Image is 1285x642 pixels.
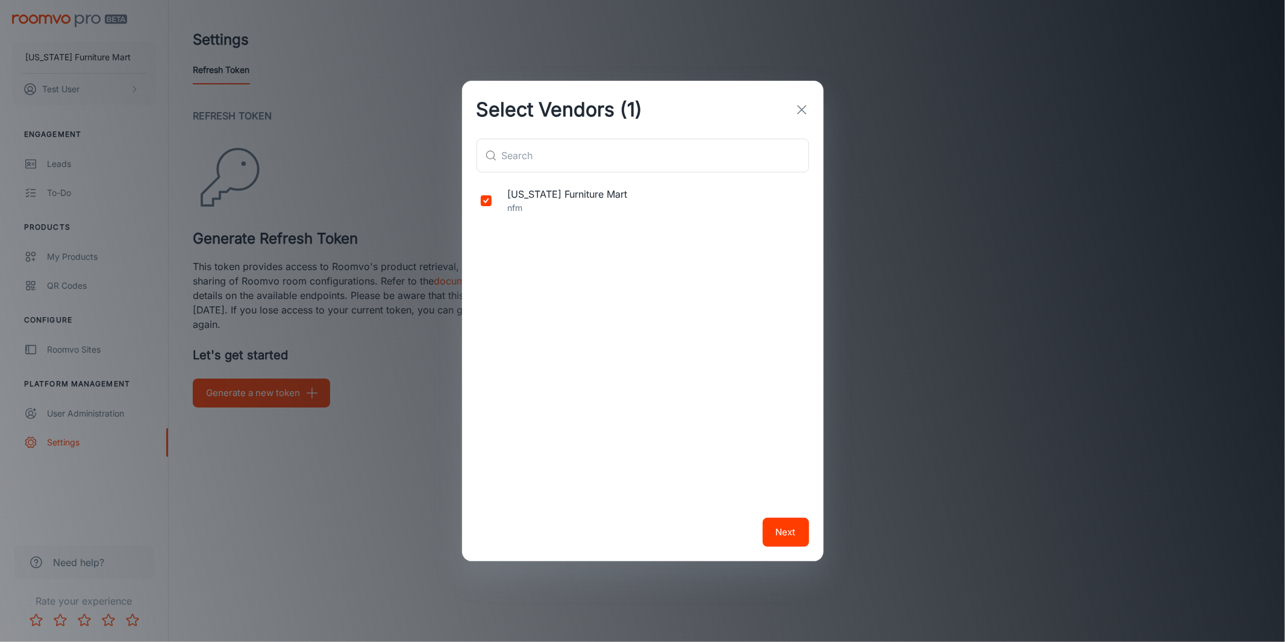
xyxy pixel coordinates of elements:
button: Next [763,518,809,547]
input: Search [502,139,809,172]
h2: Select Vendors (1) [462,81,657,139]
span: [US_STATE] Furniture Mart [508,187,804,201]
p: nfm [508,201,804,215]
div: [US_STATE] Furniture Martnfm [462,182,824,219]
